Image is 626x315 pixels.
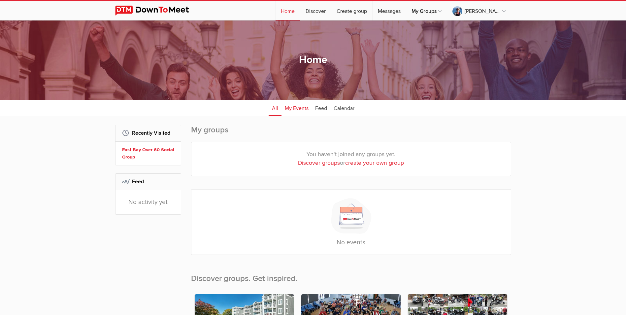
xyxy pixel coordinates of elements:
[299,53,327,67] h1: Home
[276,1,300,20] a: Home
[115,6,199,16] img: DownToMeet
[122,125,174,141] h2: Recently Visited
[330,99,358,116] a: Calendar
[447,1,511,20] a: [PERSON_NAME] loves to eat
[122,174,174,190] h2: Feed
[115,190,181,214] div: No activity yet
[281,99,312,116] a: My Events
[191,142,511,176] div: You haven't joined any groups yet. or
[331,1,372,20] a: Create group
[191,263,511,291] h2: Discover groups. Get inspired.
[345,159,404,166] a: create your own group
[373,1,406,20] a: Messages
[298,159,340,166] a: Discover groups
[406,1,447,20] a: My Groups
[122,146,176,160] a: East Bay Over 60 Social Group
[300,1,331,20] a: Discover
[191,125,511,142] h2: My groups
[191,189,511,255] div: No events
[312,99,330,116] a: Feed
[269,99,281,116] a: All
